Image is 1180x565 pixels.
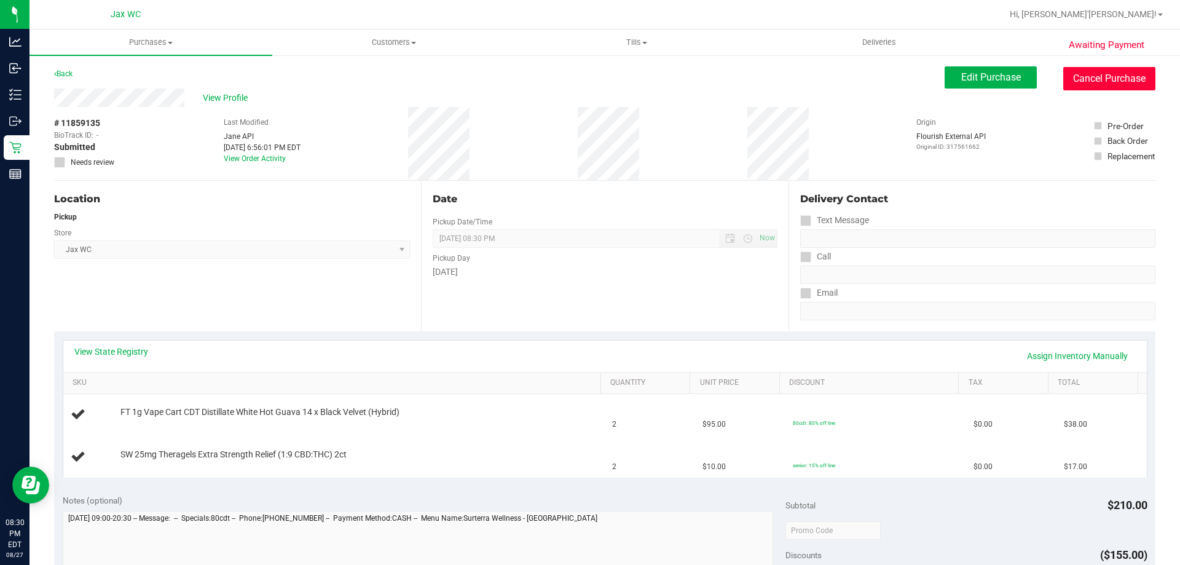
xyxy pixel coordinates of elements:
[6,517,24,550] p: 08:30 PM EDT
[224,142,301,153] div: [DATE] 6:56:01 PM EDT
[916,131,986,151] div: Flourish External API
[612,419,616,430] span: 2
[12,467,49,504] iframe: Resource center
[1107,150,1155,162] div: Replacement
[111,9,141,20] span: Jax WC
[433,253,470,264] label: Pickup Day
[120,449,347,460] span: SW 25mg Theragels Extra Strength Relief (1:9 CBD:THC) 2ct
[516,37,757,48] span: Tills
[1107,499,1147,512] span: $210.00
[224,131,301,142] div: Jane API
[224,117,269,128] label: Last Modified
[961,71,1021,83] span: Edit Purchase
[974,419,993,430] span: $0.00
[758,30,1001,55] a: Deliveries
[800,284,838,302] label: Email
[73,378,596,388] a: SKU
[846,37,913,48] span: Deliveries
[433,192,777,207] div: Date
[969,378,1044,388] a: Tax
[9,141,22,154] inline-svg: Retail
[612,461,616,473] span: 2
[800,266,1155,284] input: Format: (999) 999-9999
[54,117,100,130] span: # 11859135
[1100,548,1147,561] span: ($155.00)
[1058,378,1133,388] a: Total
[273,37,514,48] span: Customers
[54,130,93,141] span: BioTrack ID:
[433,266,777,279] div: [DATE]
[916,117,936,128] label: Origin
[789,378,954,388] a: Discount
[54,141,95,154] span: Submitted
[785,500,816,510] span: Subtotal
[29,37,272,48] span: Purchases
[800,192,1155,207] div: Delivery Contact
[9,36,22,48] inline-svg: Analytics
[1064,419,1087,430] span: $38.00
[793,462,835,468] span: senior: 15% off line
[120,406,399,418] span: FT 1g Vape Cart CDT Distillate White Hot Guava 14 x Black Velvet (Hybrid)
[54,213,77,221] strong: Pickup
[9,89,22,101] inline-svg: Inventory
[610,378,685,388] a: Quantity
[800,229,1155,248] input: Format: (999) 999-9999
[63,496,122,505] span: Notes (optional)
[54,227,71,239] label: Store
[702,419,726,430] span: $95.00
[9,62,22,74] inline-svg: Inbound
[433,216,492,227] label: Pickup Date/Time
[71,157,114,168] span: Needs review
[1063,67,1155,90] button: Cancel Purchase
[203,92,252,105] span: View Profile
[9,115,22,127] inline-svg: Outbound
[800,211,869,229] label: Text Message
[515,30,758,55] a: Tills
[1107,135,1148,147] div: Back Order
[945,66,1037,89] button: Edit Purchase
[9,168,22,180] inline-svg: Reports
[1069,38,1144,52] span: Awaiting Payment
[916,142,986,151] p: Original ID: 317561662
[702,461,726,473] span: $10.00
[793,420,835,426] span: 80cdt: 80% off line
[1010,9,1157,19] span: Hi, [PERSON_NAME]'[PERSON_NAME]!
[272,30,515,55] a: Customers
[54,69,73,78] a: Back
[1107,120,1144,132] div: Pre-Order
[6,550,24,559] p: 08/27
[1064,461,1087,473] span: $17.00
[700,378,775,388] a: Unit Price
[224,154,286,163] a: View Order Activity
[54,192,410,207] div: Location
[785,521,881,540] input: Promo Code
[29,30,272,55] a: Purchases
[96,130,98,141] span: -
[800,248,831,266] label: Call
[974,461,993,473] span: $0.00
[74,346,148,358] a: View State Registry
[1019,346,1136,366] a: Assign Inventory Manually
